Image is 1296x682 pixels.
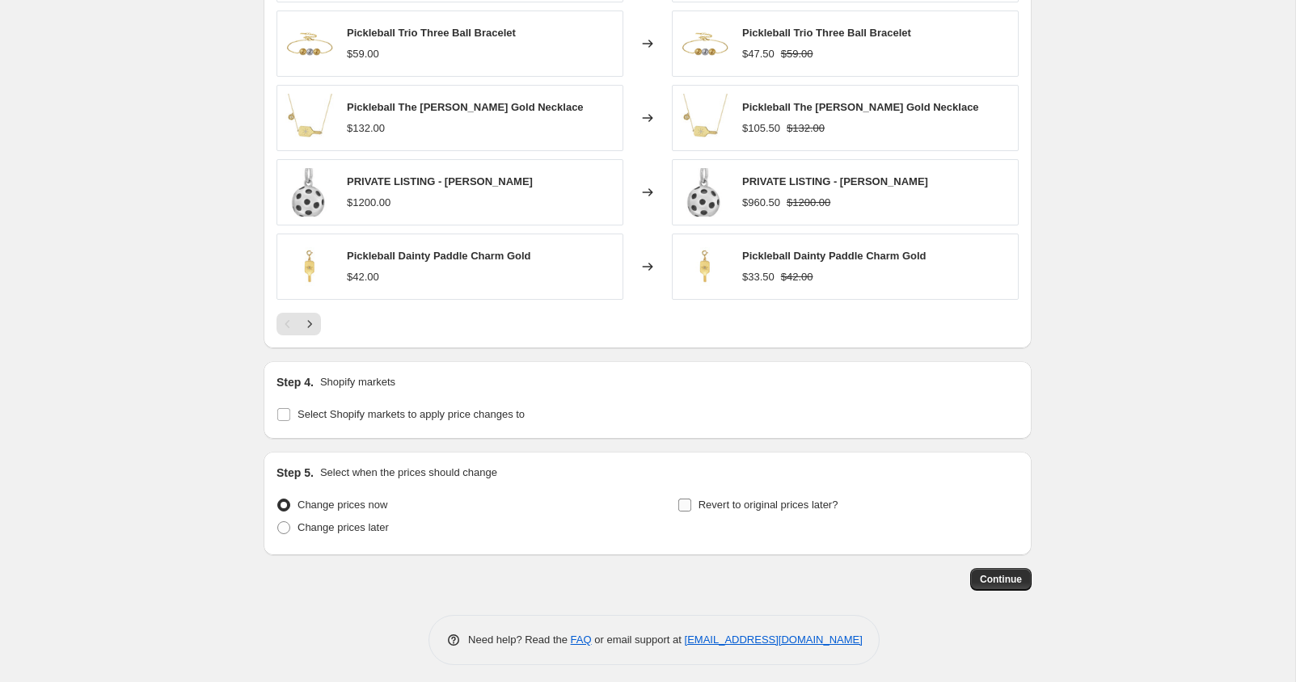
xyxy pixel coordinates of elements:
a: FAQ [571,634,592,646]
div: $105.50 [742,120,780,137]
p: Select when the prices should change [320,465,497,481]
p: Shopify markets [320,374,395,390]
strike: $42.00 [781,269,813,285]
h2: Step 4. [277,374,314,390]
span: Revert to original prices later? [699,499,838,511]
img: ScreenShot2022-09-28at10.00.43AM_80x.png [681,168,729,217]
span: Pickleball Dainty Paddle Charm Gold [742,250,927,262]
span: Pickleball Dainty Paddle Charm Gold [347,250,531,262]
img: dinker-6_8a323cec-c834-46aa-b988-8721e58ac4e6_80x.jpg [285,94,334,142]
button: Continue [970,568,1032,591]
span: Select Shopify markets to apply price changes to [298,408,525,420]
img: dinker-6_8a323cec-c834-46aa-b988-8721e58ac4e6_80x.jpg [681,94,729,142]
strike: $1200.00 [787,195,830,211]
div: $42.00 [347,269,379,285]
span: Change prices now [298,499,387,511]
strike: $132.00 [787,120,825,137]
img: ScreenShot2022-09-28at10.00.43AM_80x.png [285,168,334,217]
button: Next [298,313,321,335]
img: GSN397-18K-IMG_1839_80x.jpg [681,242,729,291]
span: or email support at [592,634,685,646]
div: $1200.00 [347,195,390,211]
img: Screenshot2023-03-01at06-50-52PickleballTrioBallBracelet_80x.png [285,19,334,68]
a: [EMAIL_ADDRESS][DOMAIN_NAME] [685,634,863,646]
img: GSN397-18K-IMG_1839_80x.jpg [285,242,334,291]
span: Pickleball The [PERSON_NAME] Gold Necklace [742,101,979,113]
div: $960.50 [742,195,780,211]
span: Pickleball Trio Three Ball Bracelet [742,27,911,39]
span: Change prices later [298,521,389,533]
div: $33.50 [742,269,775,285]
div: $132.00 [347,120,385,137]
span: PRIVATE LISTING - [PERSON_NAME] [742,175,928,187]
span: Continue [980,573,1022,586]
span: PRIVATE LISTING - [PERSON_NAME] [347,175,533,187]
span: Pickleball Trio Three Ball Bracelet [347,27,516,39]
span: Need help? Read the [468,634,571,646]
h2: Step 5. [277,465,314,481]
span: Pickleball The [PERSON_NAME] Gold Necklace [347,101,584,113]
div: $47.50 [742,46,775,62]
strike: $59.00 [781,46,813,62]
nav: Pagination [277,313,321,335]
img: Screenshot2023-03-01at06-50-52PickleballTrioBallBracelet_80x.png [681,19,729,68]
div: $59.00 [347,46,379,62]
